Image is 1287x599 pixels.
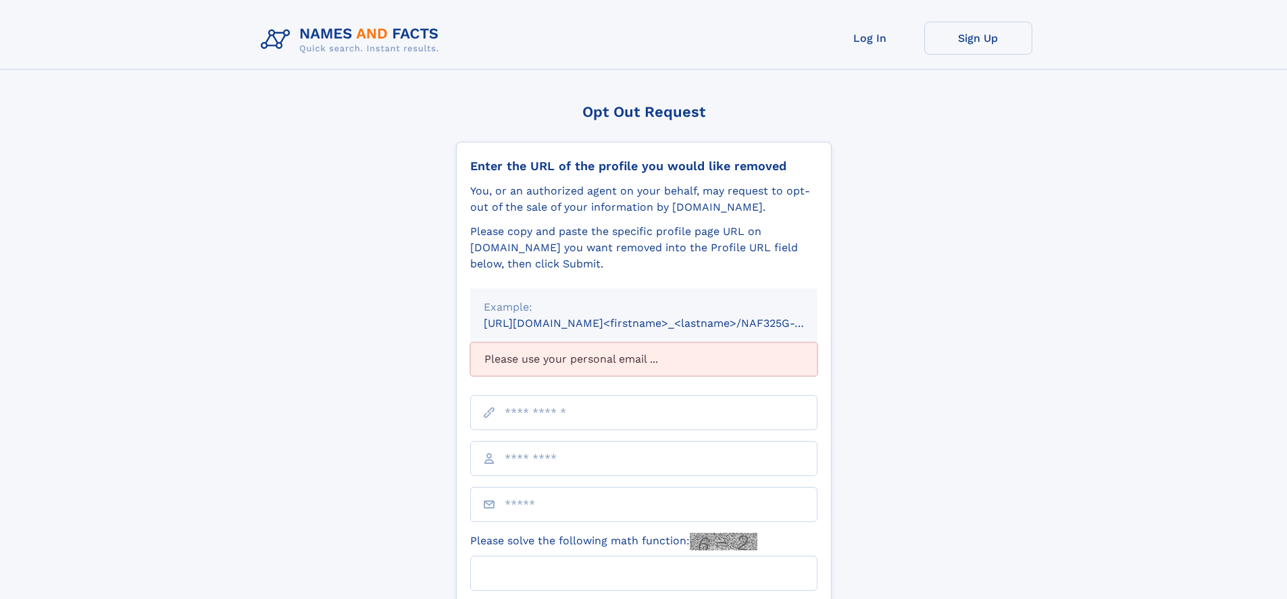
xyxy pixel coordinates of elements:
a: Sign Up [924,22,1032,55]
div: Enter the URL of the profile you would like removed [470,159,817,174]
div: You, or an authorized agent on your behalf, may request to opt-out of the sale of your informatio... [470,183,817,215]
div: Please copy and paste the specific profile page URL on [DOMAIN_NAME] you want removed into the Pr... [470,224,817,272]
div: Opt Out Request [456,103,832,120]
div: Please use your personal email ... [470,342,817,376]
img: Logo Names and Facts [255,22,450,58]
small: [URL][DOMAIN_NAME]<firstname>_<lastname>/NAF325G-xxxxxxxx [484,317,843,330]
label: Please solve the following math function: [470,533,757,550]
a: Log In [816,22,924,55]
div: Example: [484,299,804,315]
